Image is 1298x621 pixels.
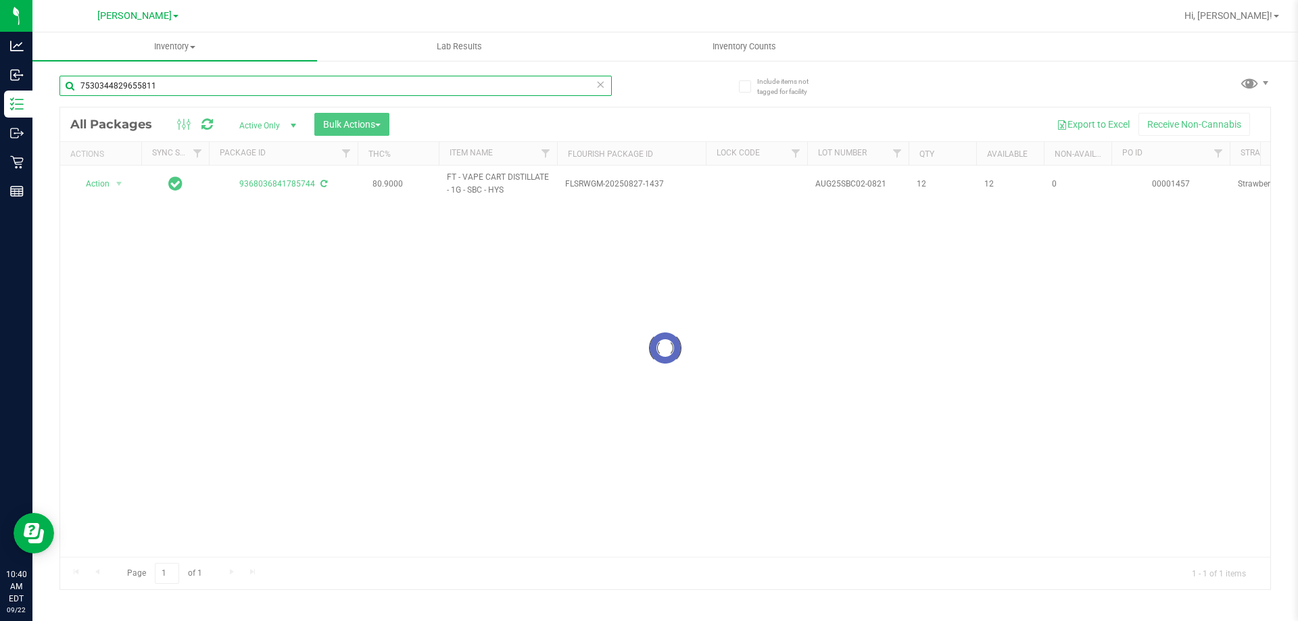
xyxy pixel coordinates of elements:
span: Lab Results [418,41,500,53]
p: 10:40 AM EDT [6,568,26,605]
inline-svg: Retail [10,155,24,169]
a: Lab Results [317,32,602,61]
a: Inventory Counts [602,32,886,61]
span: [PERSON_NAME] [97,10,172,22]
inline-svg: Inbound [10,68,24,82]
inline-svg: Analytics [10,39,24,53]
span: Include items not tagged for facility [757,76,825,97]
inline-svg: Outbound [10,126,24,140]
span: Clear [596,76,605,93]
span: Inventory Counts [694,41,794,53]
span: Hi, [PERSON_NAME]! [1184,10,1272,21]
input: Search Package ID, Item Name, SKU, Lot or Part Number... [59,76,612,96]
span: Inventory [32,41,317,53]
inline-svg: Reports [10,184,24,198]
a: Inventory [32,32,317,61]
p: 09/22 [6,605,26,615]
iframe: Resource center [14,513,54,553]
inline-svg: Inventory [10,97,24,111]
